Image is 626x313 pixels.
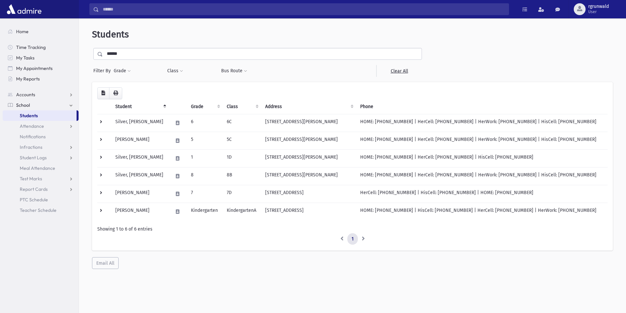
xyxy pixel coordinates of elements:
[187,149,223,167] td: 1
[97,226,608,233] div: Showing 1 to 6 of 6 entries
[3,63,79,74] a: My Appointments
[3,194,79,205] a: PTC Schedule
[3,42,79,53] a: Time Tracking
[261,167,356,185] td: [STREET_ADDRESS][PERSON_NAME]
[111,114,169,132] td: Silver, [PERSON_NAME]
[3,163,79,173] a: Meal Attendance
[20,165,55,171] span: Meal Attendance
[261,114,356,132] td: [STREET_ADDRESS][PERSON_NAME]
[588,4,609,9] span: rgrunwald
[5,3,43,16] img: AdmirePro
[588,9,609,14] span: User
[187,99,223,114] th: Grade: activate to sort column ascending
[111,149,169,167] td: Silver, [PERSON_NAME]
[3,173,79,184] a: Test Marks
[356,99,608,114] th: Phone
[356,149,608,167] td: HOME: [PHONE_NUMBER] | HerCell: [PHONE_NUMBER] | HisCell: [PHONE_NUMBER]
[93,67,113,74] span: Filter By
[376,65,422,77] a: Clear All
[16,44,46,50] span: Time Tracking
[3,131,79,142] a: Notifications
[20,186,48,192] span: Report Cards
[113,65,131,77] button: Grade
[92,29,129,40] span: Students
[20,113,38,119] span: Students
[187,185,223,203] td: 7
[347,233,358,245] a: 1
[109,87,122,99] button: Print
[20,155,47,161] span: Student Logs
[221,65,247,77] button: Bus Route
[3,184,79,194] a: Report Cards
[261,99,356,114] th: Address: activate to sort column ascending
[261,185,356,203] td: [STREET_ADDRESS]
[111,167,169,185] td: Silver, [PERSON_NAME]
[261,132,356,149] td: [STREET_ADDRESS][PERSON_NAME]
[20,123,44,129] span: Attendance
[3,121,79,131] a: Attendance
[92,257,119,269] button: Email All
[3,26,79,37] a: Home
[20,144,42,150] span: Infractions
[16,76,40,82] span: My Reports
[356,185,608,203] td: HerCell: [PHONE_NUMBER] | HisCell: [PHONE_NUMBER] | HOME: [PHONE_NUMBER]
[223,167,261,185] td: 8B
[111,185,169,203] td: [PERSON_NAME]
[223,132,261,149] td: 5C
[187,167,223,185] td: 8
[16,55,35,61] span: My Tasks
[16,102,30,108] span: School
[20,134,46,140] span: Notifications
[356,203,608,220] td: HOME: [PHONE_NUMBER] | HisCell: [PHONE_NUMBER] | HerCell: [PHONE_NUMBER] | HerWork: [PHONE_NUMBER]
[187,114,223,132] td: 6
[20,207,57,213] span: Teacher Schedule
[223,114,261,132] td: 6C
[111,132,169,149] td: [PERSON_NAME]
[99,3,509,15] input: Search
[3,205,79,215] a: Teacher Schedule
[3,100,79,110] a: School
[111,203,169,220] td: [PERSON_NAME]
[261,203,356,220] td: [STREET_ADDRESS]
[20,176,42,182] span: Test Marks
[261,149,356,167] td: [STREET_ADDRESS][PERSON_NAME]
[16,29,29,34] span: Home
[3,74,79,84] a: My Reports
[356,114,608,132] td: HOME: [PHONE_NUMBER] | HerCell: [PHONE_NUMBER] | HerWork: [PHONE_NUMBER] | HisCell: [PHONE_NUMBER]
[187,203,223,220] td: Kindergarten
[223,99,261,114] th: Class: activate to sort column ascending
[20,197,48,203] span: PTC Schedule
[3,110,77,121] a: Students
[111,99,169,114] th: Student: activate to sort column descending
[3,89,79,100] a: Accounts
[16,92,35,98] span: Accounts
[3,152,79,163] a: Student Logs
[223,149,261,167] td: 1D
[187,132,223,149] td: 5
[97,87,109,99] button: CSV
[16,65,53,71] span: My Appointments
[167,65,183,77] button: Class
[3,142,79,152] a: Infractions
[3,53,79,63] a: My Tasks
[223,185,261,203] td: 7D
[356,167,608,185] td: HOME: [PHONE_NUMBER] | HerCell: [PHONE_NUMBER] | HerWork: [PHONE_NUMBER] | HisCell: [PHONE_NUMBER]
[356,132,608,149] td: HOME: [PHONE_NUMBER] | HerCell: [PHONE_NUMBER] | HerWork: [PHONE_NUMBER] | HisCell: [PHONE_NUMBER]
[223,203,261,220] td: KindergartenA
